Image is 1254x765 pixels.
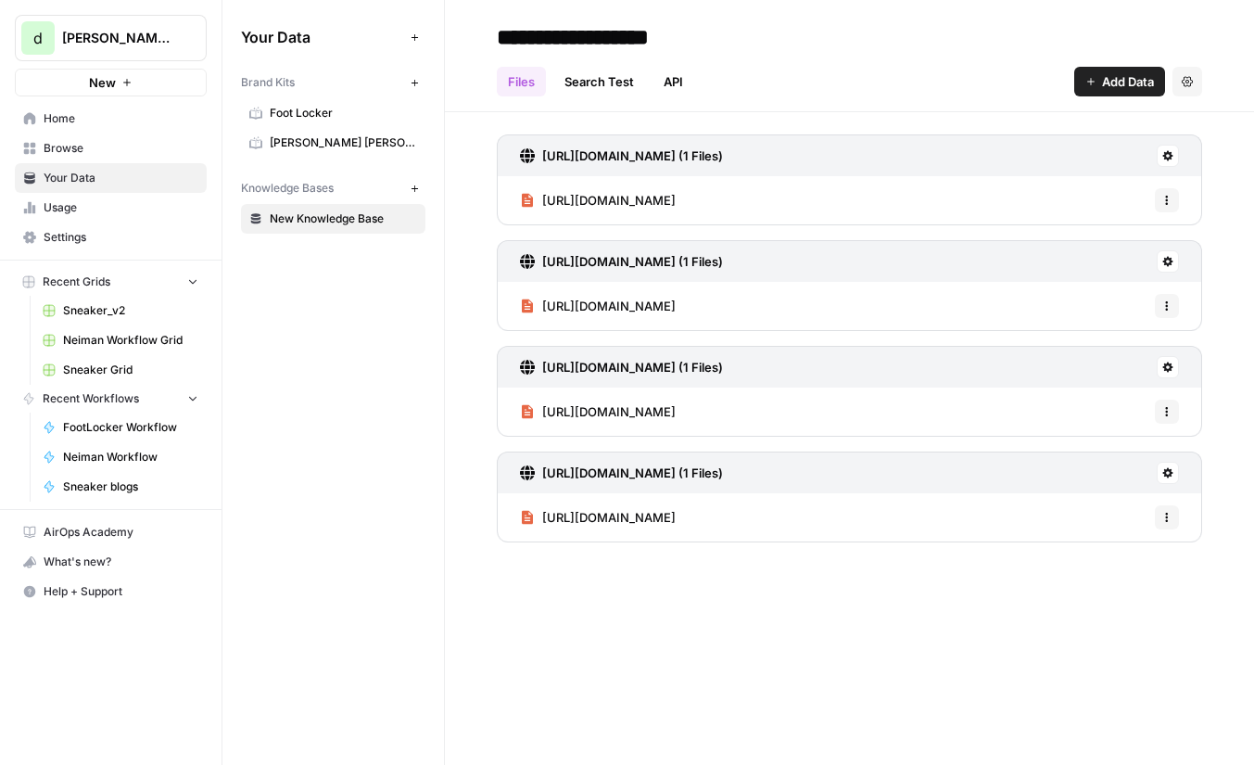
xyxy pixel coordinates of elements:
[270,210,417,227] span: New Knowledge Base
[542,358,723,376] h3: [URL][DOMAIN_NAME] (1 Files)
[33,27,43,49] span: d
[241,204,425,234] a: New Knowledge Base
[34,355,207,385] a: Sneaker Grid
[542,147,723,165] h3: [URL][DOMAIN_NAME] (1 Files)
[44,524,198,541] span: AirOps Academy
[63,478,198,495] span: Sneaker blogs
[270,105,417,121] span: Foot Locker
[34,442,207,472] a: Neiman Workflow
[1074,67,1165,96] button: Add Data
[241,128,425,158] a: [PERSON_NAME] [PERSON_NAME]
[44,229,198,246] span: Settings
[15,163,207,193] a: Your Data
[15,223,207,252] a: Settings
[15,517,207,547] a: AirOps Academy
[34,325,207,355] a: Neiman Workflow Grid
[43,274,110,290] span: Recent Grids
[63,362,198,378] span: Sneaker Grid
[15,104,207,134] a: Home
[34,472,207,502] a: Sneaker blogs
[520,282,676,330] a: [URL][DOMAIN_NAME]
[89,73,116,92] span: New
[15,69,207,96] button: New
[1102,72,1154,91] span: Add Data
[15,385,207,413] button: Recent Workflows
[43,390,139,407] span: Recent Workflows
[520,176,676,224] a: [URL][DOMAIN_NAME]
[44,140,198,157] span: Browse
[15,268,207,296] button: Recent Grids
[241,180,334,197] span: Knowledge Bases
[44,170,198,186] span: Your Data
[542,297,676,315] span: [URL][DOMAIN_NAME]
[44,583,198,600] span: Help + Support
[16,548,206,576] div: What's new?
[553,67,645,96] a: Search Test
[542,402,676,421] span: [URL][DOMAIN_NAME]
[34,413,207,442] a: FootLocker Workflow
[44,110,198,127] span: Home
[520,388,676,436] a: [URL][DOMAIN_NAME]
[241,98,425,128] a: Foot Locker
[652,67,694,96] a: API
[520,493,676,542] a: [URL][DOMAIN_NAME]
[497,67,546,96] a: Files
[542,252,723,271] h3: [URL][DOMAIN_NAME] (1 Files)
[542,508,676,527] span: [URL][DOMAIN_NAME]
[34,296,207,325] a: Sneaker_v2
[63,332,198,349] span: Neiman Workflow Grid
[63,302,198,319] span: Sneaker_v2
[542,191,676,210] span: [URL][DOMAIN_NAME]
[241,26,403,48] span: Your Data
[520,135,723,176] a: [URL][DOMAIN_NAME] (1 Files)
[15,547,207,577] button: What's new?
[63,449,198,465] span: Neiman Workflow
[15,134,207,163] a: Browse
[542,464,723,482] h3: [URL][DOMAIN_NAME] (1 Files)
[520,241,723,282] a: [URL][DOMAIN_NAME] (1 Files)
[62,29,174,47] span: [PERSON_NAME]-testing-0
[15,15,207,61] button: Workspace: dmitriy-testing-0
[63,419,198,436] span: FootLocker Workflow
[44,199,198,216] span: Usage
[15,577,207,606] button: Help + Support
[520,347,723,388] a: [URL][DOMAIN_NAME] (1 Files)
[520,453,723,493] a: [URL][DOMAIN_NAME] (1 Files)
[241,74,295,91] span: Brand Kits
[15,193,207,223] a: Usage
[270,134,417,151] span: [PERSON_NAME] [PERSON_NAME]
